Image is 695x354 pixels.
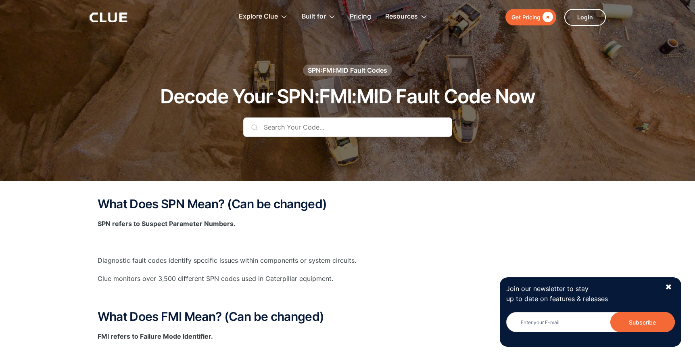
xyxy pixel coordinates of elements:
h2: What Does SPN Mean? (Can be changed) [98,197,598,211]
h1: Decode Your SPN:FMI:MID Fault Code Now [160,86,535,107]
strong: FMI refers to Failure Mode Identifier. [98,332,213,340]
div: Built for [302,4,336,29]
a: Get Pricing [505,9,556,25]
div: Get Pricing [511,12,541,22]
div: Resources [385,4,418,29]
div: SPN:FMI:MID Fault Codes [308,66,387,75]
h2: What Does FMI Mean? (Can be changed) [98,310,598,323]
div:  [541,12,553,22]
div: Resources [385,4,428,29]
p: Join our newsletter to stay up to date on features & releases [506,284,658,304]
div: Explore Clue [239,4,288,29]
input: Subscribe [610,312,675,332]
input: Search Your Code... [243,117,452,137]
p: Clue monitors over 3,500 different SPN codes used in Caterpillar equipment. [98,274,598,284]
p: ‍ [98,237,598,247]
p: ‍ [98,292,598,302]
strong: SPN refers to Suspect Parameter Numbers. [98,220,236,228]
a: Pricing [350,4,371,29]
input: Enter your E-mail [506,312,675,332]
div: Built for [302,4,326,29]
div: ✖ [665,282,672,292]
div: Explore Clue [239,4,278,29]
a: Login [564,9,606,26]
form: Newsletter [506,312,675,340]
p: Diagnostic fault codes identify specific issues within components or system circuits. [98,256,598,266]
